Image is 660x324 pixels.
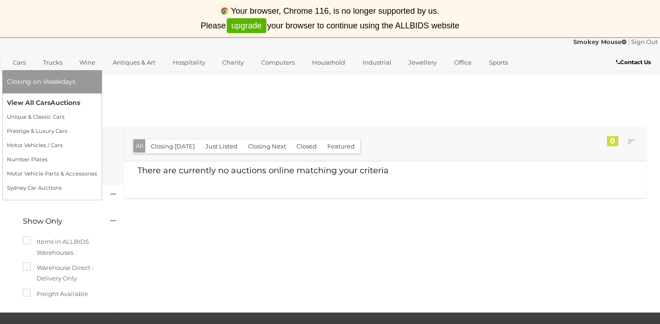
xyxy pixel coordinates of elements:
label: Freight Available [23,289,88,299]
button: Featured [322,139,360,154]
label: Items in ALLBIDS Warehouses [23,236,114,258]
a: Wine [73,55,101,70]
button: All [133,139,146,153]
a: Trucks [37,55,68,70]
a: Antiques & Art [107,55,161,70]
a: Charity [216,55,250,70]
a: Computers [255,55,301,70]
a: Industrial [357,55,397,70]
a: upgrade [227,18,266,33]
a: Hospitality [167,55,211,70]
a: Office [448,55,478,70]
span: There are currently no auctions online matching your criteria [137,165,389,176]
button: Just Listed [200,139,243,154]
button: Closing [DATE] [145,139,200,154]
b: Contact Us [616,59,651,66]
strong: Smokey Mouse [573,38,627,45]
a: Sign Out [631,38,658,45]
h4: Show Only [23,217,97,225]
a: Contact Us [616,57,653,67]
a: Sports [483,55,514,70]
a: Household [306,55,351,70]
a: Cars [7,55,32,70]
h4: Category [23,312,97,320]
div: 0 [607,136,618,146]
label: Warehouse Direct - Delivery Only [23,263,114,284]
span: | [628,38,630,45]
button: Closed [291,139,322,154]
button: Closing Next [242,139,291,154]
a: Smokey Mouse [573,38,628,45]
a: Jewellery [402,55,443,70]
